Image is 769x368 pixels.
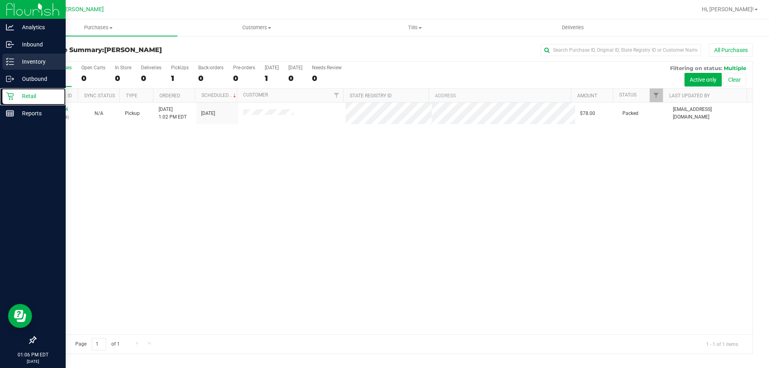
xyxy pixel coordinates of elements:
span: Multiple [724,65,746,71]
span: Tills [336,24,493,31]
div: Back-orders [198,65,223,70]
input: Search Purchase ID, Original ID, State Registry ID or Customer Name... [541,44,701,56]
a: Amount [577,93,597,99]
a: 11998654 [46,107,68,112]
div: 1 [171,74,189,83]
span: [DATE] 1:02 PM EDT [159,106,187,121]
span: [PERSON_NAME] [60,6,104,13]
div: [DATE] [288,65,302,70]
a: State Registry ID [350,93,392,99]
div: Open Carts [81,65,105,70]
a: Deliveries [494,19,652,36]
input: 1 [92,338,106,350]
a: Last Updated By [669,93,710,99]
span: 1 - 1 of 1 items [700,338,745,350]
span: [DATE] [201,110,215,117]
div: 0 [81,74,105,83]
inline-svg: Analytics [6,23,14,31]
iframe: Resource center [8,304,32,328]
p: Inventory [14,57,62,66]
div: 0 [141,74,161,83]
span: Hi, [PERSON_NAME]! [702,6,754,12]
span: Packed [622,110,638,117]
inline-svg: Inventory [6,58,14,66]
span: $78.00 [580,110,595,117]
inline-svg: Reports [6,109,14,117]
div: 0 [312,74,342,83]
a: Customers [177,19,336,36]
span: Customers [178,24,335,31]
p: Analytics [14,22,62,32]
a: Purchases [19,19,177,36]
button: Active only [684,73,722,86]
a: Filter [650,88,663,102]
span: Pickup [125,110,140,117]
a: Customer [243,92,268,98]
a: Scheduled [201,93,238,98]
inline-svg: Retail [6,92,14,100]
a: Sync Status [84,93,115,99]
div: 0 [233,74,255,83]
div: [DATE] [265,65,279,70]
div: In Store [115,65,131,70]
a: Filter [330,88,343,102]
a: Type [126,93,137,99]
p: Retail [14,91,62,101]
p: [DATE] [4,358,62,364]
div: 0 [288,74,302,83]
inline-svg: Outbound [6,75,14,83]
button: N/A [95,110,103,117]
div: Deliveries [141,65,161,70]
p: Outbound [14,74,62,84]
a: Ordered [159,93,180,99]
span: [EMAIL_ADDRESS][DOMAIN_NAME] [673,106,748,121]
h3: Purchase Summary: [35,46,274,54]
p: Reports [14,109,62,118]
inline-svg: Inbound [6,40,14,48]
div: Needs Review [312,65,342,70]
div: 1 [265,74,279,83]
span: Page of 1 [68,338,126,350]
span: Filtering on status: [670,65,722,71]
div: 0 [198,74,223,83]
button: Clear [723,73,746,86]
th: Address [429,88,571,103]
span: Deliveries [551,24,595,31]
a: Tills [336,19,494,36]
p: Inbound [14,40,62,49]
div: PickUps [171,65,189,70]
span: [PERSON_NAME] [104,46,162,54]
div: Pre-orders [233,65,255,70]
p: 01:06 PM EDT [4,351,62,358]
span: Purchases [19,24,177,31]
span: Not Applicable [95,111,103,116]
a: Status [619,92,636,98]
div: 0 [115,74,131,83]
button: All Purchases [709,43,753,57]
